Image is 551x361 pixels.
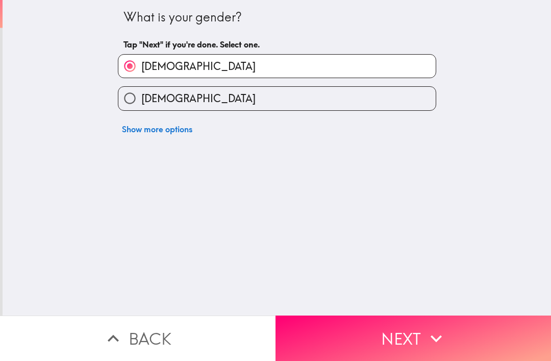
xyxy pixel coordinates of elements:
span: [DEMOGRAPHIC_DATA] [141,59,256,74]
button: Show more options [118,119,196,139]
button: [DEMOGRAPHIC_DATA] [118,87,436,110]
div: What is your gender? [123,9,431,26]
button: Next [275,316,551,361]
button: [DEMOGRAPHIC_DATA] [118,55,436,78]
span: [DEMOGRAPHIC_DATA] [141,91,256,106]
h6: Tap "Next" if you're done. Select one. [123,39,431,50]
